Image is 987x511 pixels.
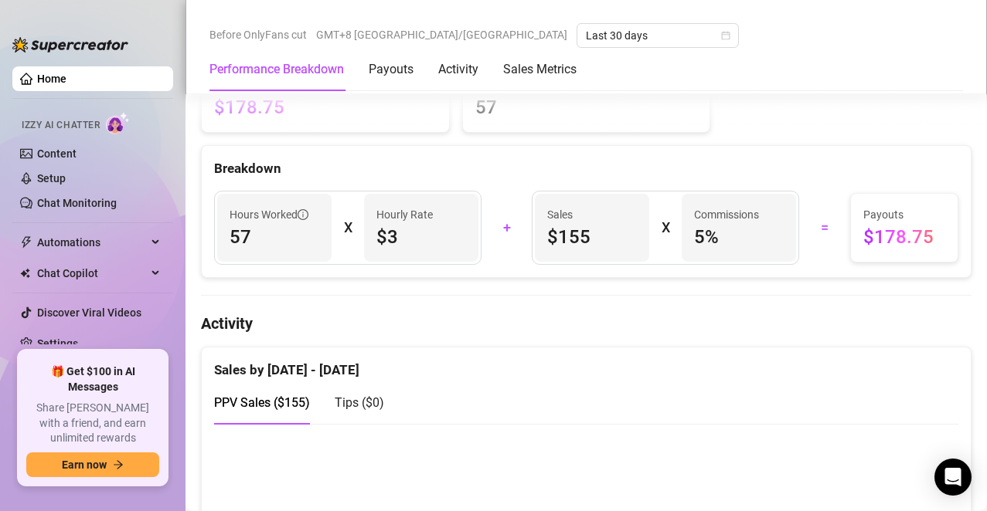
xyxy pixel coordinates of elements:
span: Payouts [863,206,946,223]
span: $178.75 [214,95,437,120]
div: Sales Metrics [503,60,577,79]
span: Before OnlyFans cut [209,23,307,46]
a: Discover Viral Videos [37,306,141,319]
span: calendar [721,31,730,40]
span: $178.75 [863,225,946,249]
a: Settings [37,337,78,350]
a: Content [37,147,77,160]
span: Chat Copilot [37,261,147,286]
span: 57 [475,95,698,120]
div: Activity [438,60,478,79]
div: X [344,215,352,240]
span: $155 [547,225,637,249]
span: PPV Sales ( $155 ) [214,395,310,410]
span: Share [PERSON_NAME] with a friend, and earn unlimited rewards [26,401,159,446]
img: Chat Copilot [20,268,30,279]
span: info-circle [298,209,308,220]
span: Sales [547,206,637,223]
span: 5 % [694,225,784,249]
span: Izzy AI Chatter [22,118,100,133]
span: 57 [230,225,319,249]
a: Setup [37,172,66,184]
a: Chat Monitoring [37,197,117,209]
span: Earn now [62,459,107,471]
div: Open Intercom Messenger [934,459,972,496]
div: = [808,215,840,240]
img: AI Chatter [106,112,130,134]
span: Last 30 days [586,24,730,47]
span: 🎁 Get $100 in AI Messages [26,364,159,394]
span: Hours Worked [230,206,308,223]
span: Automations [37,230,147,255]
div: X [662,215,669,240]
img: logo-BBDzfeDw.svg [12,37,128,52]
span: GMT+8 [GEOGRAPHIC_DATA]/[GEOGRAPHIC_DATA] [316,23,567,46]
div: + [491,215,522,240]
article: Hourly Rate [376,206,433,223]
span: arrow-right [113,459,124,470]
div: Breakdown [214,158,958,179]
h4: Activity [201,313,972,334]
article: Commissions [694,206,759,223]
a: Home [37,73,66,85]
div: Sales by [DATE] - [DATE] [214,347,958,381]
span: Tips ( $0 ) [335,395,384,410]
div: Performance Breakdown [209,60,344,79]
div: Payouts [369,60,414,79]
span: $3 [376,225,466,249]
span: thunderbolt [20,236,32,249]
button: Earn nowarrow-right [26,452,159,477]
